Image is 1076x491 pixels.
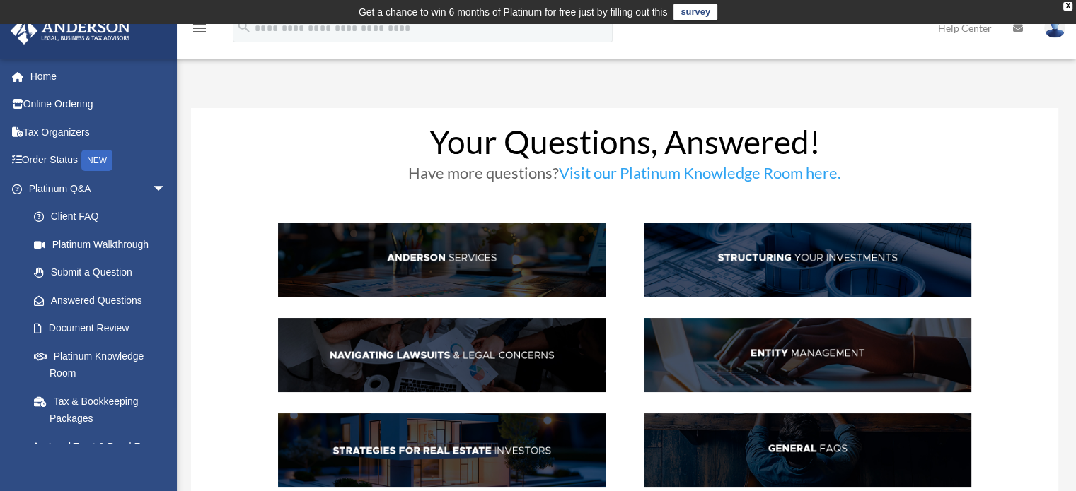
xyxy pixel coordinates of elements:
a: Platinum Walkthrough [20,230,187,259]
a: Submit a Question [20,259,187,287]
a: Tax & Bookkeeping Packages [20,387,187,432]
img: EntManag_hdr [644,318,971,392]
a: survey [673,4,717,20]
a: Land Trust & Deed Forum [20,432,187,461]
i: search [236,19,252,35]
img: User Pic [1044,18,1065,38]
a: Home [10,62,187,90]
img: StratsRE_hdr [278,413,606,487]
a: Client FAQ [20,203,180,231]
img: AndServ_hdr [278,223,606,297]
a: Platinum Knowledge Room [20,342,187,387]
a: Order StatusNEW [10,146,187,175]
div: close [1063,2,1072,11]
a: Visit our Platinum Knowledge Room here. [559,163,841,189]
span: arrow_drop_down [152,174,180,203]
h3: Have more questions? [278,165,972,188]
a: Online Ordering [10,90,187,119]
img: GenFAQ_hdr [644,413,971,487]
a: Answered Questions [20,286,187,314]
h1: Your Questions, Answered! [278,126,972,165]
img: StructInv_hdr [644,223,971,297]
a: menu [191,25,208,37]
a: Tax Organizers [10,118,187,146]
a: Platinum Q&Aarrow_drop_down [10,174,187,203]
img: Anderson Advisors Platinum Portal [6,17,134,45]
a: Document Review [20,314,187,343]
div: Get a chance to win 6 months of Platinum for free just by filling out this [359,4,668,20]
div: NEW [81,150,112,171]
i: menu [191,20,208,37]
img: NavLaw_hdr [278,318,606,392]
